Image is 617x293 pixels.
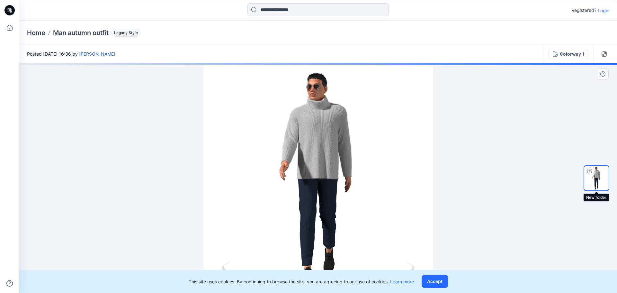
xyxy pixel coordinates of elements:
[560,50,584,58] div: Colorway 1
[53,28,109,37] p: Man autumn outfit
[571,6,596,14] p: Registered?
[109,28,141,37] button: Legacy Style
[584,166,609,190] img: New folder
[549,49,588,59] button: Colorway 1
[27,50,115,57] span: Posted [DATE] 16:36 by
[27,28,45,37] a: Home
[422,275,448,288] button: Accept
[111,29,141,37] span: Legacy Style
[79,51,115,57] a: [PERSON_NAME]
[189,278,414,285] p: This site uses cookies. By continuing to browse the site, you are agreeing to our use of cookies.
[598,7,609,14] p: Login
[390,279,414,284] a: Learn more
